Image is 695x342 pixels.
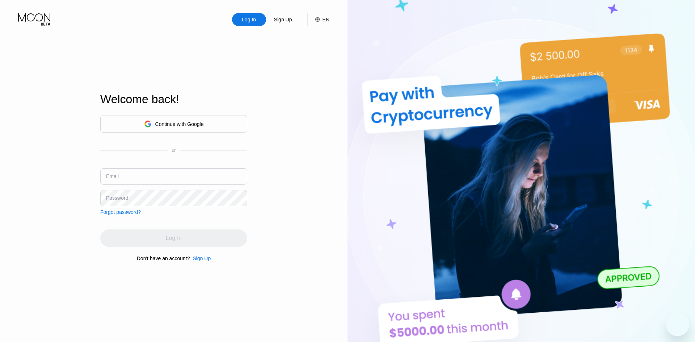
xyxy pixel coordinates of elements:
[190,256,211,261] div: Sign Up
[666,313,689,336] iframe: Button to launch messaging window
[137,256,190,261] div: Don't have an account?
[106,173,119,179] div: Email
[100,209,141,215] div: Forgot password?
[172,148,176,153] div: or
[232,13,266,26] div: Log In
[273,16,293,23] div: Sign Up
[106,195,128,201] div: Password
[241,16,257,23] div: Log In
[266,13,300,26] div: Sign Up
[323,17,329,22] div: EN
[155,121,204,127] div: Continue with Google
[100,115,247,133] div: Continue with Google
[100,93,247,106] div: Welcome back!
[307,13,329,26] div: EN
[193,256,211,261] div: Sign Up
